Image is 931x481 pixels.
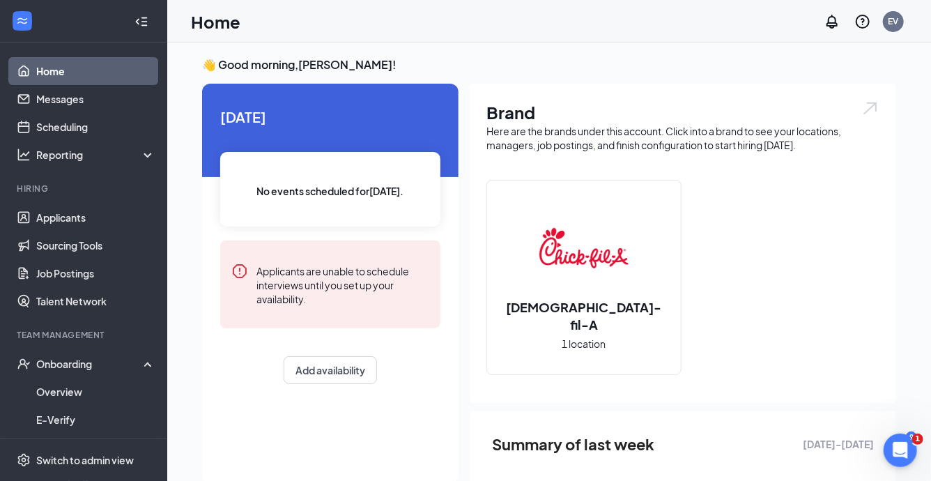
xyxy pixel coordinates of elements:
img: open.6027fd2a22e1237b5b06.svg [861,100,879,116]
span: 1 location [562,336,606,351]
a: Scheduling [36,113,155,141]
div: Hiring [17,183,153,194]
div: Switch to admin view [36,453,134,467]
svg: UserCheck [17,357,31,371]
svg: Error [231,263,248,280]
a: Sourcing Tools [36,231,155,259]
span: [DATE] [220,106,440,128]
div: Reporting [36,148,156,162]
div: EV [888,15,899,27]
svg: Notifications [824,13,840,30]
h1: Brand [486,100,879,124]
iframe: Intercom live chat [884,434,917,467]
svg: QuestionInfo [854,13,871,30]
span: [DATE] - [DATE] [803,436,874,452]
a: E-Verify [36,406,155,434]
svg: Settings [17,453,31,467]
a: Job Postings [36,259,155,287]
span: 1 [912,434,923,445]
a: Onboarding Documents [36,434,155,461]
span: Summary of last week [492,432,654,457]
svg: WorkstreamLogo [15,14,29,28]
button: Add availability [284,356,377,384]
a: Messages [36,85,155,113]
span: No events scheduled for [DATE] . [257,183,404,199]
div: Team Management [17,329,153,341]
h2: [DEMOGRAPHIC_DATA]-fil-A [487,298,681,333]
div: Applicants are unable to schedule interviews until you set up your availability. [256,263,429,306]
a: Talent Network [36,287,155,315]
h1: Home [191,10,240,33]
h3: 👋 Good morning, [PERSON_NAME] ! [202,57,896,72]
div: 9 [906,432,917,443]
a: Overview [36,378,155,406]
a: Home [36,57,155,85]
div: Onboarding [36,357,144,371]
svg: Collapse [134,15,148,29]
svg: Analysis [17,148,31,162]
img: Chick-fil-A [539,204,629,293]
a: Applicants [36,204,155,231]
div: Here are the brands under this account. Click into a brand to see your locations, managers, job p... [486,124,879,152]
